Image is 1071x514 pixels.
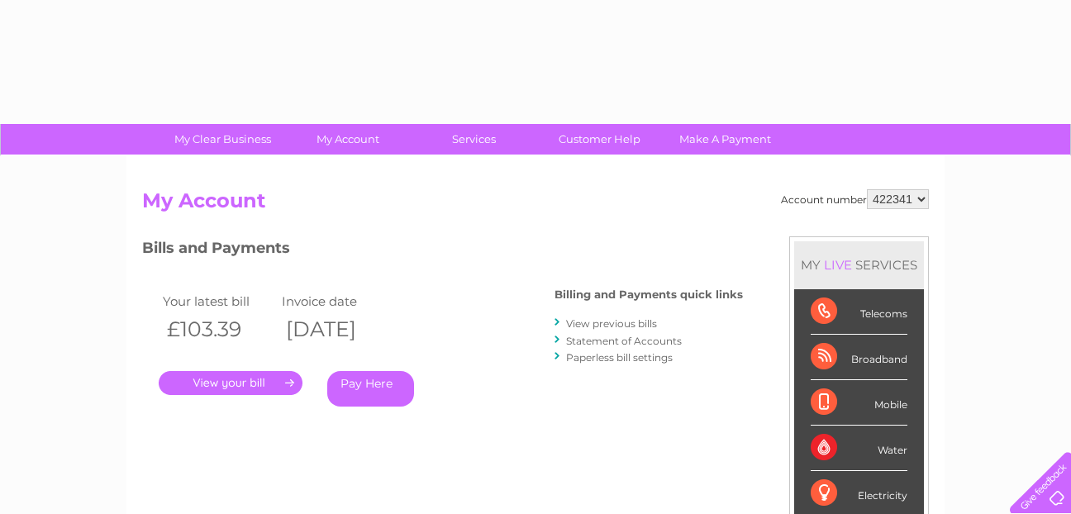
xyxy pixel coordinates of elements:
div: LIVE [821,257,855,273]
a: Paperless bill settings [566,351,673,364]
a: Pay Here [327,371,414,407]
td: Invoice date [278,290,397,312]
div: Telecoms [811,289,907,335]
a: My Account [280,124,416,155]
div: MY SERVICES [794,241,924,288]
div: Mobile [811,380,907,426]
td: Your latest bill [159,290,278,312]
a: Customer Help [531,124,668,155]
a: . [159,371,302,395]
a: My Clear Business [155,124,291,155]
h2: My Account [142,189,929,221]
a: Services [406,124,542,155]
div: Water [811,426,907,471]
a: Make A Payment [657,124,793,155]
h3: Bills and Payments [142,236,743,265]
th: [DATE] [278,312,397,346]
div: Broadband [811,335,907,380]
a: Statement of Accounts [566,335,682,347]
h4: Billing and Payments quick links [555,288,743,301]
div: Account number [781,189,929,209]
th: £103.39 [159,312,278,346]
a: View previous bills [566,317,657,330]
